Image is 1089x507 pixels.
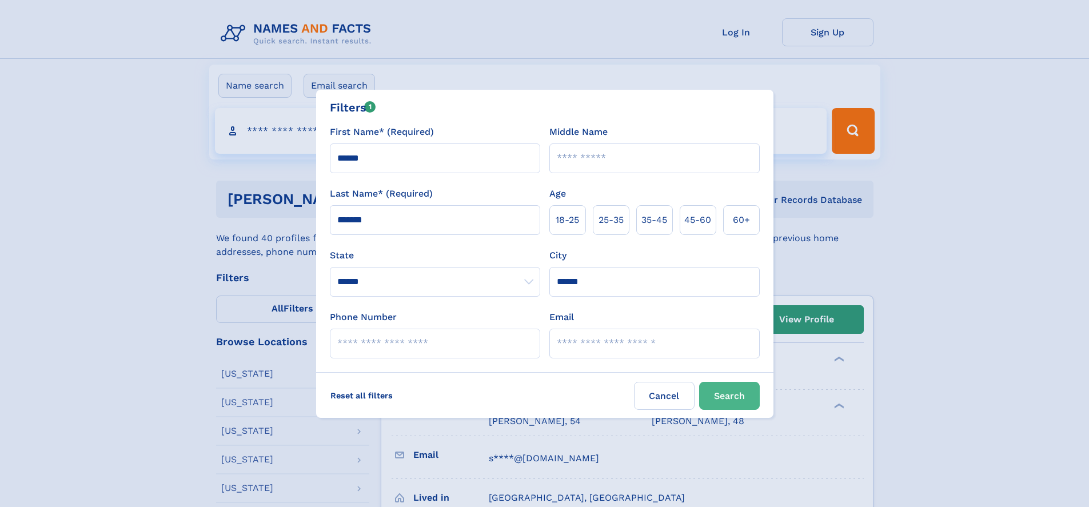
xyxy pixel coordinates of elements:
label: Age [549,187,566,201]
label: Reset all filters [323,382,400,409]
label: Last Name* (Required) [330,187,433,201]
button: Search [699,382,760,410]
label: State [330,249,540,262]
span: 60+ [733,213,750,227]
span: 25‑35 [599,213,624,227]
label: Email [549,310,574,324]
label: First Name* (Required) [330,125,434,139]
div: Filters [330,99,376,116]
label: City [549,249,567,262]
span: 45‑60 [684,213,711,227]
span: 35‑45 [641,213,667,227]
label: Middle Name [549,125,608,139]
label: Phone Number [330,310,397,324]
span: 18‑25 [556,213,579,227]
label: Cancel [634,382,695,410]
